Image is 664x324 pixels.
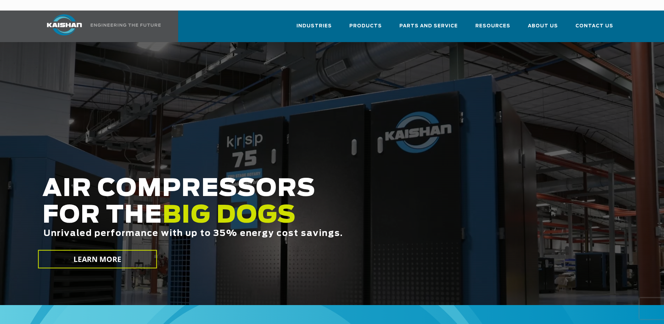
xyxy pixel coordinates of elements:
a: LEARN MORE [38,250,157,269]
h2: AIR COMPRESSORS FOR THE [42,176,524,260]
a: Products [349,17,382,41]
img: kaishan logo [38,14,91,35]
a: Contact Us [575,17,613,41]
a: Parts and Service [399,17,458,41]
span: Products [349,22,382,30]
span: Industries [296,22,332,30]
a: Industries [296,17,332,41]
img: Engineering the future [91,23,161,27]
span: Contact Us [575,22,613,30]
a: About Us [528,17,558,41]
span: LEARN MORE [73,254,121,264]
a: Kaishan USA [38,11,162,42]
span: Resources [475,22,510,30]
a: Resources [475,17,510,41]
span: About Us [528,22,558,30]
span: BIG DOGS [162,204,296,228]
span: Unrivaled performance with up to 35% energy cost savings. [43,229,343,238]
span: Parts and Service [399,22,458,30]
